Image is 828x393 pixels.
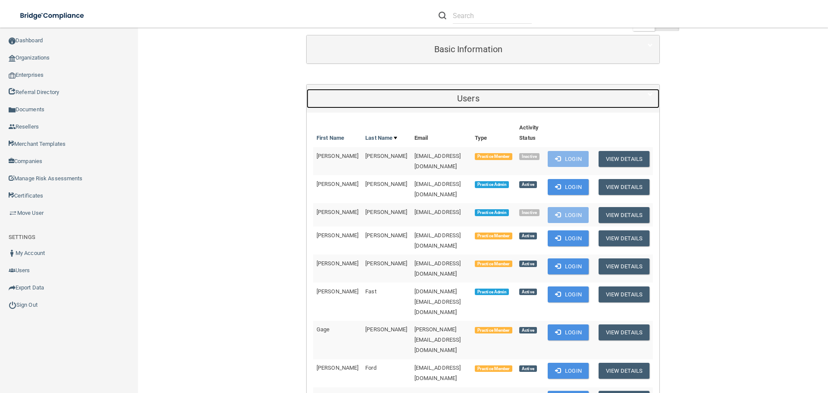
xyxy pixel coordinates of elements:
span: Inactive [519,153,539,160]
span: [PERSON_NAME] [317,153,358,159]
label: SETTINGS [9,232,35,242]
button: View Details [599,324,649,340]
button: View Details [599,230,649,246]
span: [PERSON_NAME] [365,260,407,267]
img: icon-export.b9366987.png [9,284,16,291]
span: Inactive [519,209,539,216]
button: Login [548,258,589,274]
span: Active [519,289,536,296]
span: Active [519,233,536,239]
th: Activity Status [516,119,544,147]
img: organization-icon.f8decf85.png [9,55,16,62]
span: [PERSON_NAME] [317,209,358,215]
span: [PERSON_NAME] [365,232,407,239]
span: [PERSON_NAME] [317,260,358,267]
img: ic_dashboard_dark.d01f4a41.png [9,38,16,44]
h5: Users [313,94,624,103]
span: [PERSON_NAME] [365,209,407,215]
img: bridge_compliance_login_screen.278c3ca4.svg [13,7,92,25]
span: [EMAIL_ADDRESS][DOMAIN_NAME] [414,365,461,381]
span: [EMAIL_ADDRESS][DOMAIN_NAME] [414,153,461,170]
img: ic_reseller.de258add.png [9,123,16,130]
button: Login [548,151,589,167]
a: Users [313,89,653,108]
span: Ford [365,365,376,371]
span: Practice Member [475,153,512,160]
img: ic_power_dark.7ecde6b1.png [9,301,16,309]
span: [PERSON_NAME] [317,181,358,187]
img: ic-search.3b580494.png [439,12,446,19]
span: [PERSON_NAME][EMAIL_ADDRESS][DOMAIN_NAME] [414,326,461,353]
img: enterprise.0d942306.png [9,72,16,79]
span: Active [519,181,536,188]
span: [EMAIL_ADDRESS][DOMAIN_NAME] [414,232,461,249]
button: Login [548,207,589,223]
input: Search [453,8,532,24]
span: [DOMAIN_NAME][EMAIL_ADDRESS][DOMAIN_NAME] [414,288,461,315]
button: View Details [599,286,649,302]
th: Email [411,119,472,147]
span: Practice Member [475,327,512,334]
button: Login [548,179,589,195]
button: View Details [599,258,649,274]
span: Practice Admin [475,289,509,296]
span: [EMAIL_ADDRESS] [414,209,461,215]
span: [PERSON_NAME] [365,153,407,159]
span: Practice Member [475,233,512,239]
span: Active [519,365,536,372]
a: Basic Information [313,40,653,59]
a: Last Name [365,133,397,143]
img: ic_user_dark.df1a06c3.png [9,250,16,257]
button: Login [548,230,589,246]
a: First Name [317,133,344,143]
span: Fast [365,288,376,295]
span: [EMAIL_ADDRESS][DOMAIN_NAME] [414,260,461,277]
th: Type [471,119,516,147]
span: [EMAIL_ADDRESS][DOMAIN_NAME] [414,181,461,198]
span: Practice Admin [475,209,509,216]
button: View Details [599,179,649,195]
button: View Details [599,363,649,379]
img: icon-documents.8dae5593.png [9,107,16,113]
span: Practice Member [475,261,512,267]
span: Practice Member [475,365,512,372]
img: icon-users.e205127d.png [9,267,16,274]
button: Login [548,286,589,302]
span: Active [519,261,536,267]
button: View Details [599,207,649,223]
span: Practice Admin [475,181,509,188]
button: View Details [599,151,649,167]
button: Login [548,363,589,379]
span: Gage [317,326,329,333]
span: [PERSON_NAME] [365,326,407,333]
h5: Basic Information [313,44,624,54]
span: [PERSON_NAME] [317,288,358,295]
button: Login [548,324,589,340]
span: [PERSON_NAME] [365,181,407,187]
span: [PERSON_NAME] [317,365,358,371]
span: [PERSON_NAME] [317,232,358,239]
span: Active [519,327,536,334]
img: briefcase.64adab9b.png [9,209,17,217]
